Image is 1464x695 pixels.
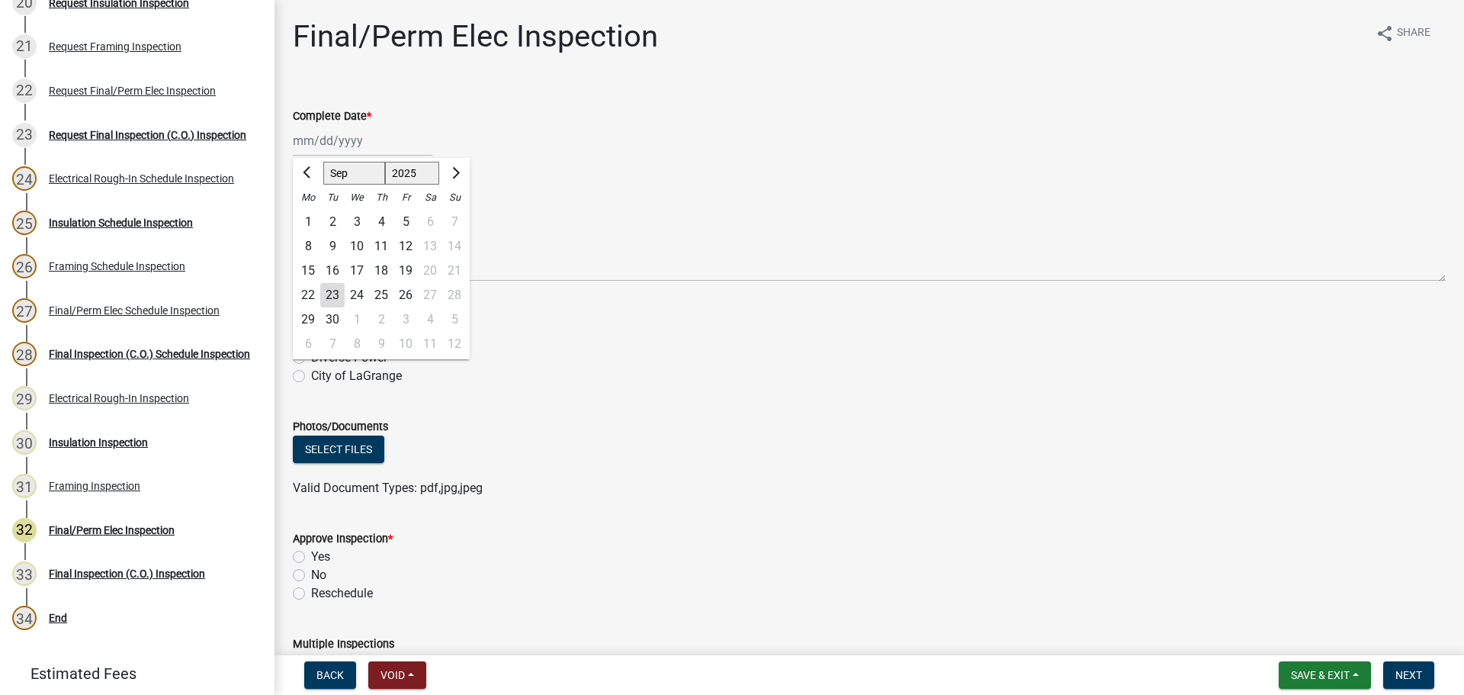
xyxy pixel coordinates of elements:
[12,211,37,235] div: 25
[418,185,442,210] div: Sa
[293,125,432,156] input: mm/dd/yyyy
[296,307,320,332] div: Monday, September 29, 2025
[12,606,37,630] div: 34
[1363,18,1443,48] button: shareShare
[345,259,369,283] div: Wednesday, September 17, 2025
[49,173,234,184] div: Electrical Rough-In Schedule Inspection
[320,234,345,259] div: Tuesday, September 9, 2025
[369,234,393,259] div: 11
[12,561,37,586] div: 33
[293,436,384,463] button: Select files
[296,234,320,259] div: Monday, September 8, 2025
[311,566,326,584] label: No
[293,534,393,545] label: Approve Inspection
[369,307,393,332] div: 2
[12,474,37,498] div: 31
[369,259,393,283] div: 18
[49,85,216,96] div: Request Final/Perm Elec Inspection
[12,166,37,191] div: 24
[320,210,345,234] div: Tuesday, September 2, 2025
[49,305,220,316] div: Final/Perm Elec Schedule Inspection
[345,210,369,234] div: 3
[296,283,320,307] div: Monday, September 22, 2025
[442,185,467,210] div: Su
[12,123,37,147] div: 23
[393,283,418,307] div: Friday, September 26, 2025
[296,259,320,283] div: Monday, September 15, 2025
[345,332,369,356] div: Wednesday, October 8, 2025
[345,259,369,283] div: 17
[320,283,345,307] div: Tuesday, September 23, 2025
[12,430,37,455] div: 30
[293,639,394,650] label: Multiple Inspections
[12,254,37,278] div: 26
[12,79,37,103] div: 22
[296,210,320,234] div: Monday, September 1, 2025
[12,342,37,366] div: 28
[49,130,246,140] div: Request Final Inspection (C.O.) Inspection
[296,234,320,259] div: 8
[311,367,402,385] label: City of LaGrange
[12,298,37,323] div: 27
[1279,661,1371,689] button: Save & Exit
[393,259,418,283] div: Friday, September 19, 2025
[1291,669,1350,681] span: Save & Exit
[320,283,345,307] div: 23
[49,613,67,623] div: End
[49,437,148,448] div: Insulation Inspection
[1395,669,1422,681] span: Next
[345,307,369,332] div: 1
[393,185,418,210] div: Fr
[369,332,393,356] div: 9
[393,210,418,234] div: 5
[316,669,344,681] span: Back
[369,185,393,210] div: Th
[311,548,330,566] label: Yes
[393,332,418,356] div: Friday, October 10, 2025
[49,481,140,491] div: Framing Inspection
[293,481,483,495] span: Valid Document Types: pdf,jpg,jpeg
[323,162,385,185] select: Select month
[293,422,388,433] label: Photos/Documents
[345,332,369,356] div: 8
[293,111,371,122] label: Complete Date
[320,234,345,259] div: 9
[1383,661,1434,689] button: Next
[49,217,193,228] div: Insulation Schedule Inspection
[49,349,250,359] div: Final Inspection (C.O.) Schedule Inspection
[345,234,369,259] div: 10
[320,307,345,332] div: 30
[299,161,317,185] button: Previous month
[12,386,37,410] div: 29
[320,332,345,356] div: Tuesday, October 7, 2025
[12,518,37,542] div: 32
[385,162,440,185] select: Select year
[345,283,369,307] div: 24
[345,234,369,259] div: Wednesday, September 10, 2025
[320,259,345,283] div: Tuesday, September 16, 2025
[320,210,345,234] div: 2
[296,185,320,210] div: Mo
[369,210,393,234] div: 4
[369,283,393,307] div: 25
[369,307,393,332] div: Thursday, October 2, 2025
[293,18,658,55] h1: Final/Perm Elec Inspection
[345,185,369,210] div: We
[320,332,345,356] div: 7
[369,210,393,234] div: Thursday, September 4, 2025
[393,259,418,283] div: 19
[369,234,393,259] div: Thursday, September 11, 2025
[320,259,345,283] div: 16
[393,307,418,332] div: Friday, October 3, 2025
[296,259,320,283] div: 15
[393,307,418,332] div: 3
[393,332,418,356] div: 10
[12,658,250,689] a: Estimated Fees
[369,332,393,356] div: Thursday, October 9, 2025
[345,210,369,234] div: Wednesday, September 3, 2025
[320,307,345,332] div: Tuesday, September 30, 2025
[49,261,185,272] div: Framing Schedule Inspection
[445,161,464,185] button: Next month
[296,210,320,234] div: 1
[49,393,189,404] div: Electrical Rough-In Inspection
